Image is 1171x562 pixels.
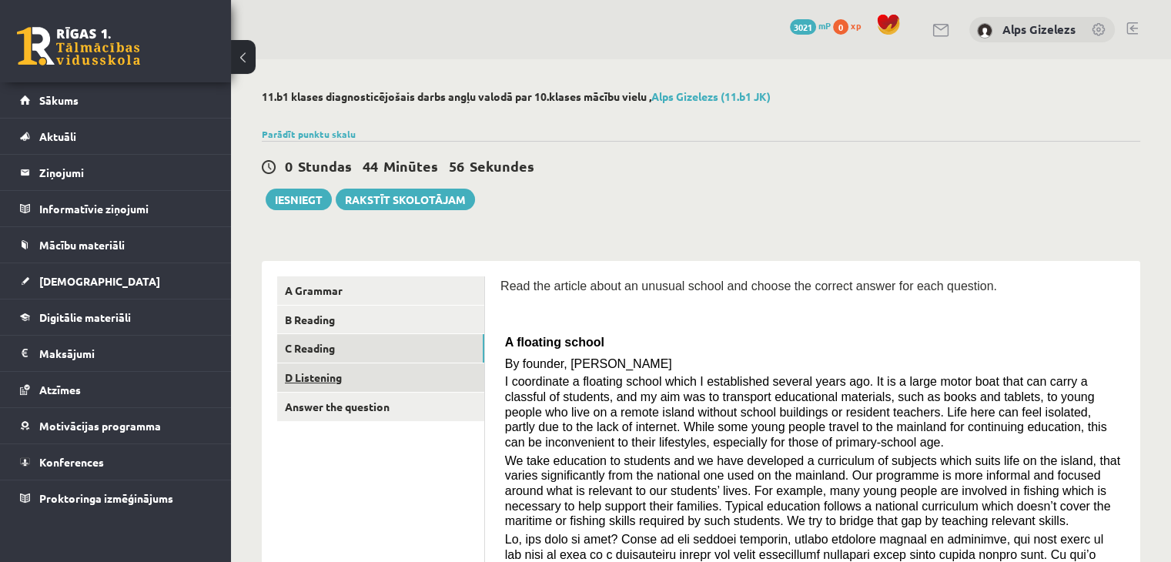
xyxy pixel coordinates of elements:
a: Alps Gizelezs (11.b1 JK) [651,89,771,103]
span: I coordinate a floating school which I established several years ago. It is a large motor boat th... [505,375,1107,449]
a: Sākums [20,82,212,118]
a: [DEMOGRAPHIC_DATA] [20,263,212,299]
img: Alps Gizelezs [977,23,992,38]
a: Proktoringa izmēģinājums [20,480,212,516]
span: Motivācijas programma [39,419,161,433]
span: [DEMOGRAPHIC_DATA] [39,274,160,288]
a: Alps Gizelezs [1002,22,1076,37]
a: B Reading [277,306,484,334]
a: Parādīt punktu skalu [262,128,356,140]
span: Proktoringa izmēģinājums [39,491,173,505]
span: 3021 [790,19,816,35]
a: 0 xp [833,19,868,32]
h2: 11.b1 klases diagnosticējošais darbs angļu valodā par 10.klases mācību vielu , [262,90,1140,103]
span: 56 [449,157,464,175]
span: mP [818,19,831,32]
a: Rakstīt skolotājam [336,189,475,210]
a: Aktuāli [20,119,212,154]
span: Mācību materiāli [39,238,125,252]
a: A Grammar [277,276,484,305]
span: By founder, [PERSON_NAME] [505,357,672,370]
button: Iesniegt [266,189,332,210]
a: Answer the question [277,393,484,421]
span: Digitālie materiāli [39,310,131,324]
span: 0 [285,157,293,175]
legend: Maksājumi [39,336,212,371]
a: Maksājumi [20,336,212,371]
span: Sekundes [470,157,534,175]
span: Atzīmes [39,383,81,396]
legend: Ziņojumi [39,155,212,190]
span: xp [851,19,861,32]
a: Motivācijas programma [20,408,212,443]
span: A floating school [505,336,604,349]
a: C Reading [277,334,484,363]
a: Mācību materiāli [20,227,212,263]
span: 44 [363,157,378,175]
span: Aktuāli [39,129,76,143]
a: Informatīvie ziņojumi [20,191,212,226]
legend: Informatīvie ziņojumi [39,191,212,226]
a: Konferences [20,444,212,480]
span: Read the article about an unusual school and choose the correct answer for each question. [500,279,997,293]
span: Konferences [39,455,104,469]
span: Sākums [39,93,79,107]
span: 0 [833,19,848,35]
a: Digitālie materiāli [20,299,212,335]
a: 3021 mP [790,19,831,32]
a: Rīgas 1. Tālmācības vidusskola [17,27,140,65]
a: D Listening [277,363,484,392]
span: Stundas [298,157,352,175]
a: Ziņojumi [20,155,212,190]
a: Atzīmes [20,372,212,407]
span: We take education to students and we have developed a curriculum of subjects which suits life on ... [505,454,1120,528]
span: Minūtes [383,157,438,175]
